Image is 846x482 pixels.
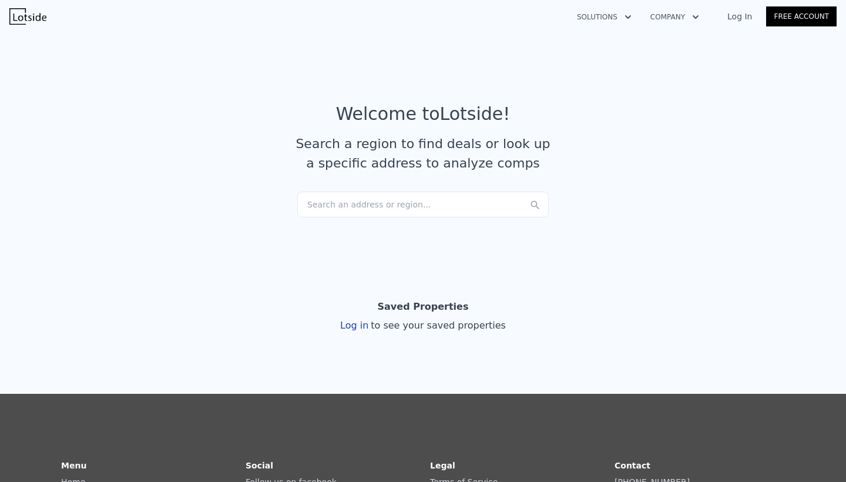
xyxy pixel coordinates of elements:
a: Log In [713,11,766,22]
strong: Social [246,461,273,470]
strong: Contact [615,461,650,470]
div: Saved Properties [378,295,469,319]
span: to see your saved properties [368,320,506,331]
strong: Menu [61,461,86,470]
a: Free Account [766,6,837,26]
div: Log in [340,319,506,333]
div: Search an address or region... [297,192,549,217]
button: Company [641,6,709,28]
div: Welcome to Lotside ! [336,103,511,125]
div: Search a region to find deals or look up a specific address to analyze comps [291,134,555,173]
button: Solutions [568,6,641,28]
strong: Legal [430,461,455,470]
img: Lotside [9,8,46,25]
